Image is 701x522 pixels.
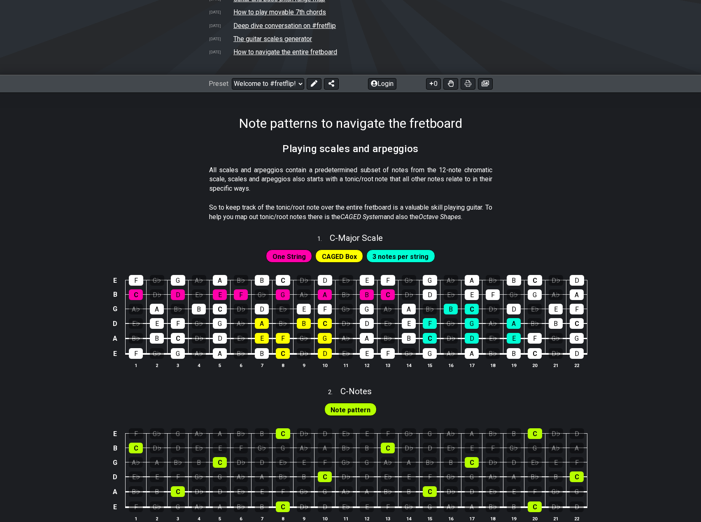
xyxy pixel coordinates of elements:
div: F [234,443,248,453]
div: B♭ [339,289,353,300]
div: A [507,318,521,329]
div: G♭ [339,457,353,468]
th: 20 [524,361,545,370]
div: D♭ [339,318,353,329]
div: G [423,275,437,286]
div: A♭ [444,275,458,286]
div: C [276,348,290,359]
div: E♭ [444,289,458,300]
div: A [465,348,479,359]
div: D♭ [297,428,311,439]
div: G♭ [444,318,458,329]
h2: Playing scales and arpeggios [282,144,419,153]
div: C [528,428,542,439]
td: D [110,316,120,331]
div: F [276,333,290,344]
div: E♭ [381,318,395,329]
th: 7 [252,361,272,370]
div: A♭ [234,471,248,482]
div: E♭ [192,443,206,453]
td: Deep dive conversation on #fretflip [233,21,336,30]
div: B [360,289,374,300]
td: E [110,427,120,441]
div: G [171,275,185,286]
td: E [110,273,120,288]
span: First enable full edit mode to edit [272,251,306,263]
div: E♭ [486,333,500,344]
div: B [255,428,269,439]
div: E♭ [276,457,290,468]
div: D [570,428,584,439]
div: E♭ [129,318,143,329]
p: All scales and arpeggios contain a predetermined subset of notes from the 12-note chromatic scale... [209,166,492,193]
th: 16 [440,361,461,370]
div: G [171,348,185,359]
div: A [570,289,584,300]
span: Preset [209,80,228,88]
td: B [110,441,120,455]
th: 14 [398,361,419,370]
div: E [213,443,227,453]
div: A♭ [486,471,500,482]
th: 13 [377,361,398,370]
div: B [255,348,269,359]
div: A [360,333,374,344]
div: F [129,348,143,359]
div: D [570,348,584,359]
div: G♭ [507,443,521,453]
div: C [171,333,185,344]
th: 2 [147,361,168,370]
div: G [318,486,332,497]
div: B♭ [486,348,500,359]
div: D♭ [297,275,311,286]
div: A♭ [549,289,563,300]
div: A [402,457,416,468]
span: 1 . [317,235,330,244]
div: A♭ [129,304,143,314]
div: G♭ [255,443,269,453]
div: E [150,471,164,482]
div: G [465,471,479,482]
div: G♭ [339,304,353,314]
div: E♭ [528,457,542,468]
div: E [402,318,416,329]
div: A [318,443,332,453]
div: F [318,457,332,468]
span: First enable full edit mode to edit [331,404,370,416]
th: 18 [482,361,503,370]
div: C [213,304,227,314]
span: First enable full edit mode to edit [373,251,429,263]
tr: How to play movable 7th chords on guitar [209,6,493,19]
div: F [276,486,290,497]
div: G♭ [150,428,164,439]
button: Create image [478,78,493,90]
div: G♭ [150,275,164,286]
div: B♭ [171,457,185,468]
div: D♭ [192,333,206,344]
div: G [171,428,185,439]
div: D [255,304,269,314]
div: G♭ [255,289,269,300]
div: E [255,333,269,344]
td: The guitar scales generator [233,35,312,43]
div: B♭ [423,304,437,314]
div: A [318,289,332,300]
div: A [402,304,416,314]
div: A [570,443,584,453]
div: D [423,443,437,453]
button: Login [368,78,396,90]
div: D♭ [402,443,416,453]
div: D [318,348,332,359]
div: G [423,428,437,439]
div: B [549,471,563,482]
div: E [465,289,479,300]
div: D [255,457,269,468]
div: D♭ [444,333,458,344]
div: A [255,471,269,482]
div: A♭ [381,304,395,314]
td: [DATE] [209,21,233,30]
div: G♭ [192,471,206,482]
div: B♭ [423,457,437,468]
div: F [423,318,437,329]
div: B♭ [486,428,500,439]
